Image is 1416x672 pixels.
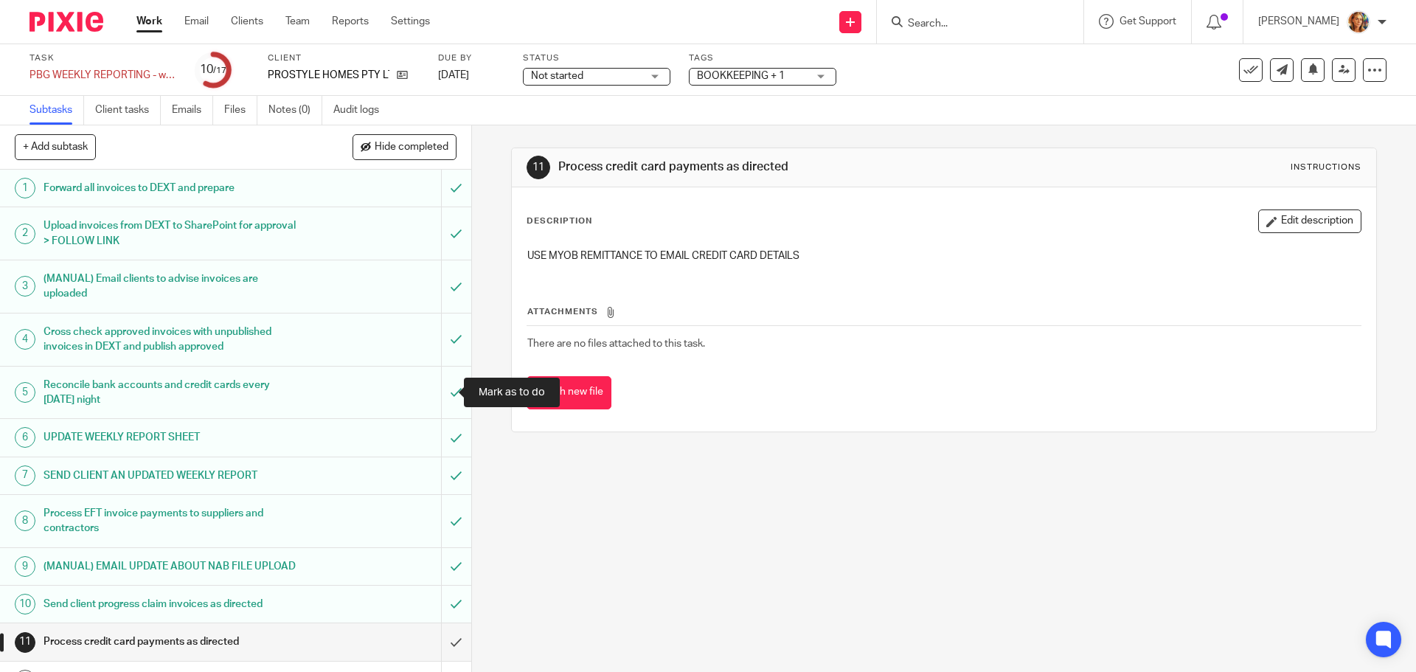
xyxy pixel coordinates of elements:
div: 11 [15,632,35,653]
button: Hide completed [353,134,457,159]
h1: Reconcile bank accounts and credit cards every [DATE] night [44,374,299,412]
p: USE MYOB REMITTANCE TO EMAIL CREDIT CARD DETAILS [527,249,1360,263]
a: Notes (0) [268,96,322,125]
div: 5 [15,382,35,403]
label: Client [268,52,420,64]
span: Get Support [1120,16,1176,27]
a: Reports [332,14,369,29]
a: Audit logs [333,96,390,125]
button: Edit description [1258,209,1361,233]
a: Emails [172,96,213,125]
img: Avatar.png [1347,10,1370,34]
div: 10 [15,594,35,614]
h1: Upload invoices from DEXT to SharePoint for approval > FOLLOW LINK [44,215,299,252]
p: PROSTYLE HOMES PTY LTD [268,68,389,83]
div: 8 [15,510,35,531]
span: [DATE] [438,70,469,80]
span: Hide completed [375,142,448,153]
h1: Cross check approved invoices with unpublished invoices in DEXT and publish approved [44,321,299,358]
h1: SEND CLIENT AN UPDATED WEEKLY REPORT [44,465,299,487]
a: Client tasks [95,96,161,125]
div: 7 [15,465,35,486]
div: PBG WEEKLY REPORTING - week 41 [29,68,177,83]
small: /17 [213,66,226,75]
img: Pixie [29,12,103,32]
a: Clients [231,14,263,29]
div: 2 [15,224,35,244]
h1: Process EFT invoice payments to suppliers and contractors [44,502,299,540]
span: There are no files attached to this task. [527,339,705,349]
h1: Send client progress claim invoices as directed [44,593,299,615]
span: Not started [531,71,583,81]
div: 6 [15,427,35,448]
button: + Add subtask [15,134,96,159]
h1: UPDATE WEEKLY REPORT SHEET [44,426,299,448]
a: Subtasks [29,96,84,125]
span: BOOKKEEPING + 1 [697,71,785,81]
h1: Process credit card payments as directed [44,631,299,653]
input: Search [906,18,1039,31]
label: Status [523,52,670,64]
h1: Process credit card payments as directed [558,159,976,175]
p: [PERSON_NAME] [1258,14,1339,29]
a: Work [136,14,162,29]
div: Instructions [1291,162,1361,173]
span: Attachments [527,308,598,316]
div: 3 [15,276,35,297]
button: Attach new file [527,376,611,409]
label: Due by [438,52,504,64]
div: 1 [15,178,35,198]
div: 4 [15,329,35,350]
label: Tags [689,52,836,64]
a: Settings [391,14,430,29]
label: Task [29,52,177,64]
div: 10 [200,61,226,78]
p: Description [527,215,592,227]
h1: (MANUAL) Email clients to advise invoices are uploaded [44,268,299,305]
a: Team [285,14,310,29]
a: Files [224,96,257,125]
h1: Forward all invoices to DEXT and prepare [44,177,299,199]
div: 9 [15,556,35,577]
a: Email [184,14,209,29]
div: 11 [527,156,550,179]
h1: (MANUAL) EMAIL UPDATE ABOUT NAB FILE UPLOAD [44,555,299,578]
